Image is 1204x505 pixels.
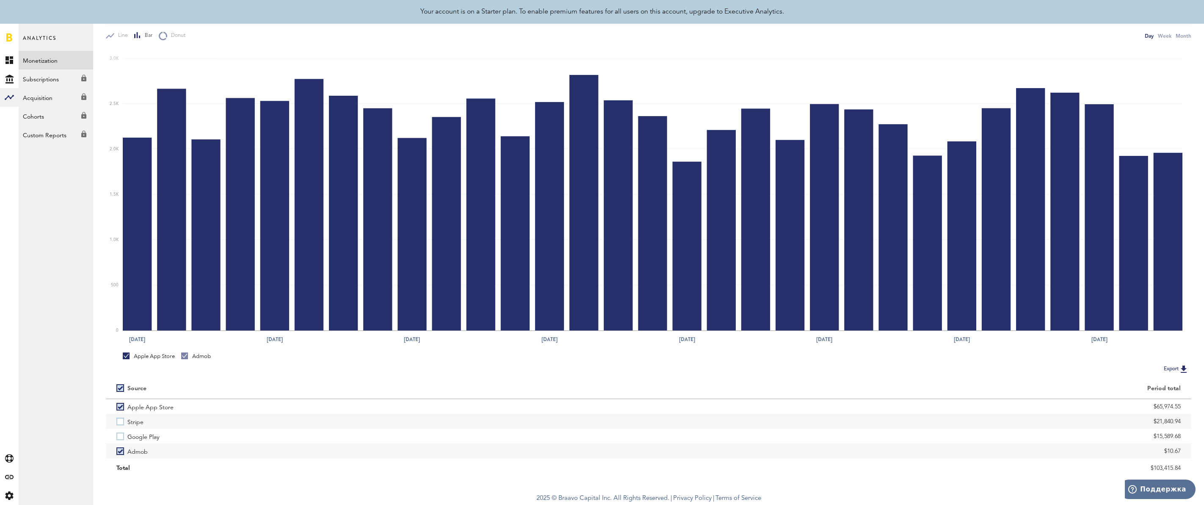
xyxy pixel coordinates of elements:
[141,32,152,39] span: Bar
[1161,363,1191,375] button: Export
[127,414,144,429] span: Stripe
[659,385,1181,392] div: Period total
[659,430,1181,443] div: $15,589.68
[167,32,185,39] span: Donut
[127,399,174,414] span: Apple App Store
[19,69,93,88] a: Subscriptions
[1125,480,1196,501] iframe: Открывает виджет для поиска дополнительной информации
[116,328,119,333] text: 0
[404,336,420,343] text: [DATE]
[181,352,211,360] div: Admob
[23,33,56,51] span: Analytics
[954,336,970,343] text: [DATE]
[114,32,128,39] span: Line
[127,444,148,458] span: Admob
[116,462,638,474] div: Total
[127,385,146,392] div: Source
[715,495,761,502] a: Terms of Service
[127,429,160,444] span: Google Play
[659,400,1181,413] div: $65,974.55
[19,125,93,144] a: Custom Reports
[659,445,1181,458] div: $10.67
[19,88,93,107] a: Acquisition
[541,336,558,343] text: [DATE]
[111,283,119,287] text: 500
[19,51,93,69] a: Monetization
[110,192,119,197] text: 1.5K
[1091,336,1107,343] text: [DATE]
[1145,31,1154,40] div: Day
[110,102,119,106] text: 2.5K
[123,352,175,360] div: Apple App Store
[659,462,1181,474] div: $103,415.84
[129,336,145,343] text: [DATE]
[110,147,119,151] text: 2.0K
[110,238,119,242] text: 1.0K
[267,336,283,343] text: [DATE]
[679,336,695,343] text: [DATE]
[1179,364,1189,374] img: Export
[1158,31,1171,40] div: Week
[536,492,669,505] span: 2025 © Braavo Capital Inc. All Rights Reserved.
[110,56,119,61] text: 3.0K
[659,415,1181,428] div: $21,840.94
[673,495,712,502] a: Privacy Policy
[1176,31,1191,40] div: Month
[19,107,93,125] a: Cohorts
[420,7,784,17] div: Your account is on a Starter plan. To enable premium features for all users on this account, upgr...
[816,336,832,343] text: [DATE]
